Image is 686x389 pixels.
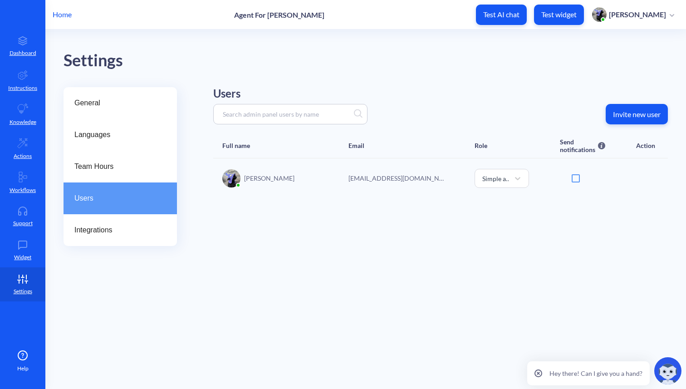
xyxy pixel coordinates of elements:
[17,364,29,373] span: Help
[8,84,37,92] p: Instructions
[476,5,527,25] button: Test AI chat
[64,119,177,151] a: Languages
[588,6,679,23] button: user photo[PERSON_NAME]
[14,152,32,160] p: Actions
[218,109,354,119] input: Search admin panel users by name
[222,169,240,187] img: user image
[222,142,250,149] div: Full name
[10,186,36,194] p: Workflows
[636,142,655,149] div: Action
[348,142,364,149] div: Email
[64,87,177,119] a: General
[534,5,584,25] button: Test widget
[74,193,159,204] span: Users
[613,110,661,119] p: Invite new user
[541,10,577,19] p: Test widget
[14,253,31,261] p: Widget
[244,173,294,183] p: [PERSON_NAME]
[592,7,607,22] img: user photo
[13,219,33,227] p: Support
[53,9,72,20] p: Home
[10,118,36,126] p: Knowledge
[10,49,36,57] p: Dashboard
[74,161,159,172] span: Team Hours
[606,104,668,124] button: Invite new user
[609,10,666,20] p: [PERSON_NAME]
[14,287,32,295] p: Settings
[64,214,177,246] a: Integrations
[64,48,686,74] div: Settings
[482,173,510,183] div: Simple admin
[74,129,159,140] span: Languages
[234,10,324,19] p: Agent For [PERSON_NAME]
[654,357,681,384] img: copilot-icon.svg
[74,225,159,236] span: Integrations
[74,98,159,108] span: General
[348,173,444,183] p: daryna.batrukh@botscrew.com
[64,182,177,214] a: Users
[64,151,177,182] a: Team Hours
[597,138,605,153] img: info icon
[483,10,519,19] p: Test AI chat
[549,369,642,378] p: Hey there! Can I give you a hand?
[560,138,597,153] div: Send notifications
[213,87,668,100] h2: Users
[475,142,487,149] div: Role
